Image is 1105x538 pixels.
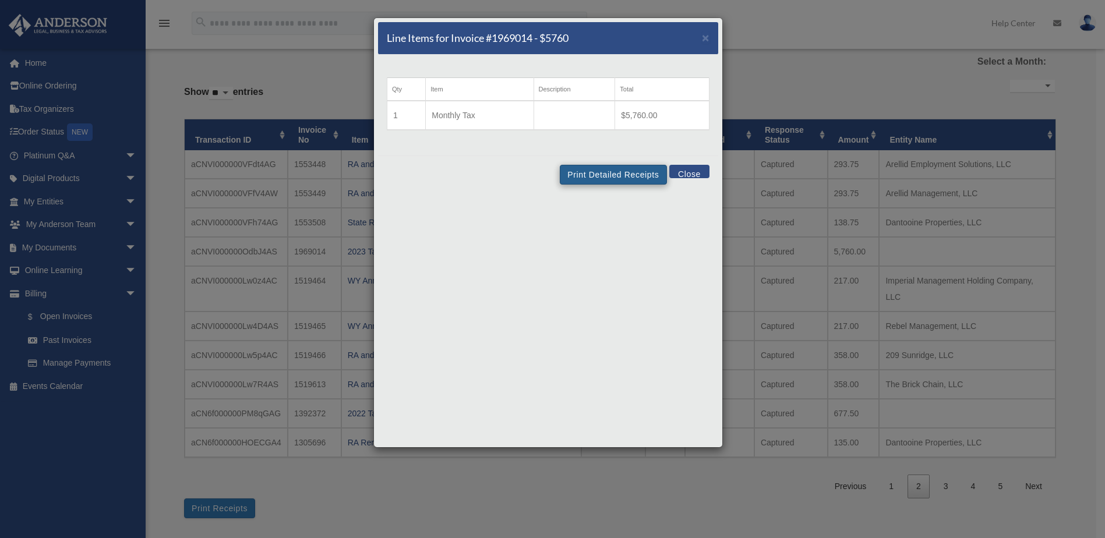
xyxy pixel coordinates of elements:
[534,78,615,101] th: Description
[615,101,709,130] td: $5,760.00
[560,165,666,185] button: Print Detailed Receipts
[387,31,569,45] h5: Line Items for Invoice #1969014 - $5760
[426,78,534,101] th: Item
[702,31,709,44] span: ×
[426,101,534,130] td: Monthly Tax
[669,165,709,178] button: Close
[387,78,426,101] th: Qty
[615,78,709,101] th: Total
[702,31,709,44] button: Close
[387,101,426,130] td: 1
